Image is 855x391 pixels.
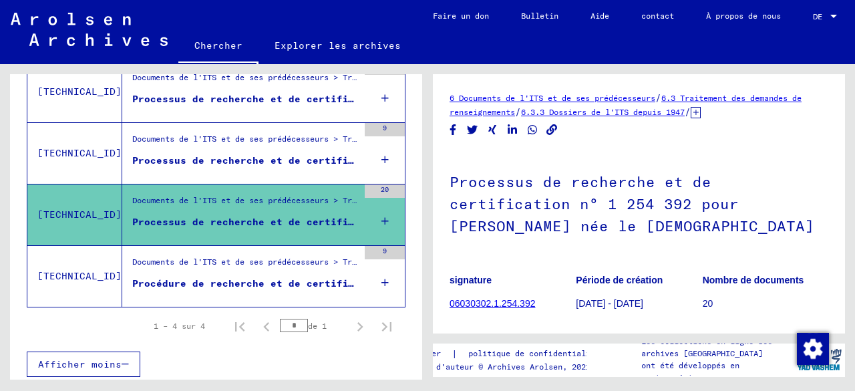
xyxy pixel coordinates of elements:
[132,93,733,105] font: Processus de recherche et de certification n° 1 209 169 pour [PERSON_NAME] née le [DEMOGRAPHIC_DATA]
[796,332,828,364] div: Modifier le consentement
[706,11,781,21] font: À propos de nous
[373,313,400,340] button: Dernière page
[275,39,401,51] font: Explorer les archives
[576,298,643,309] font: [DATE] - [DATE]
[450,93,655,103] a: 6 Documents de l'ITS et de ses prédécesseurs
[515,106,521,118] font: /
[590,11,609,21] font: Aide
[132,216,733,228] font: Processus de recherche et de certification n° 1 254 392 pour [PERSON_NAME] née le [DEMOGRAPHIC_DATA]
[383,247,387,255] font: 9
[347,313,373,340] button: Page suivante
[308,321,327,331] font: de 1
[794,343,844,376] img: yv_logo.png
[545,122,559,138] button: Copier le lien
[458,347,616,361] a: politique de confidentialité
[38,358,122,370] font: Afficher moins
[450,298,535,309] a: 06030302.1.254.392
[576,275,663,285] font: Période de création
[403,362,590,372] font: Droits d'auteur © Archives Arolsen, 2021
[11,13,168,46] img: Arolsen_neg.svg
[521,107,685,117] a: 6.3.3 Dossiers de l'ITS depuis 1947
[226,313,253,340] button: Première page
[703,298,713,309] font: 20
[27,352,140,377] button: Afficher moins
[703,275,804,285] font: Nombre de documents
[450,172,814,235] font: Processus de recherche et de certification n° 1 254 392 pour [PERSON_NAME] née le [DEMOGRAPHIC_DATA]
[154,321,205,331] font: 1 – 4 sur 4
[452,348,458,360] font: |
[685,106,691,118] font: /
[521,11,558,21] font: Bulletin
[506,122,520,138] button: Partager sur LinkedIn
[641,360,739,382] font: ont été développés en partenariat avec
[178,29,259,64] a: Chercher
[446,122,460,138] button: Partager sur Facebook
[433,11,489,21] font: Faire un don
[468,348,600,358] font: politique de confidentialité
[450,275,492,285] font: signature
[797,333,829,365] img: Modifier le consentement
[655,92,661,104] font: /
[253,313,280,340] button: Page précédente
[37,209,122,221] font: [TECHNICAL_ID]
[526,122,540,138] button: Partager sur WhatsApp
[132,277,576,289] font: Procédure de recherche et de certification n° 1 366 544 pour [PERSON_NAME]
[37,270,122,282] font: [TECHNICAL_ID]
[259,29,417,61] a: Explorer les archives
[486,122,500,138] button: Partager sur Xing
[466,122,480,138] button: Partager sur Twitter
[641,11,674,21] font: contact
[194,39,242,51] font: Chercher
[132,154,835,166] font: Processus de recherche et de certification n° 1 229 377 pour [GEOGRAPHIC_DATA][PERSON_NAME] née l...
[813,11,822,21] font: DE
